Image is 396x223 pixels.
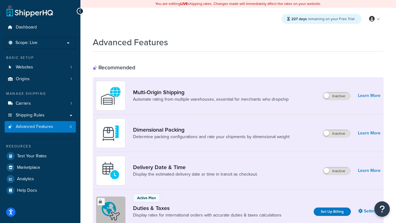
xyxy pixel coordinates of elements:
[71,101,72,106] span: 1
[5,144,76,149] div: Resources
[16,25,37,30] span: Dashboard
[5,73,76,85] a: Origins1
[17,154,47,159] span: Test Your Rates
[291,16,307,22] strong: 227 days
[133,126,290,133] a: Dimensional Packing
[5,98,76,109] li: Carriers
[323,130,350,137] label: Inactive
[5,162,76,173] a: Marketplace
[5,22,76,33] a: Dashboard
[180,1,188,7] b: LIVE
[374,201,390,217] button: Open Resource Center
[5,185,76,196] a: Help Docs
[323,167,350,175] label: Inactive
[137,195,156,201] p: Active Plan
[133,89,289,96] a: Multi-Origin Shipping
[17,177,34,182] span: Analytics
[5,98,76,109] a: Carriers1
[323,92,350,100] label: Inactive
[16,113,45,118] span: Shipping Rules
[5,121,76,133] li: Advanced Features
[358,91,381,100] a: Learn More
[358,166,381,175] a: Learn More
[5,173,76,185] a: Analytics
[16,124,53,129] span: Advanced Features
[133,205,282,212] a: Duties & Taxes
[70,124,72,129] span: 0
[16,101,31,106] span: Carriers
[71,77,72,82] span: 1
[5,55,76,60] div: Basic Setup
[16,77,30,82] span: Origins
[133,171,258,177] a: Display the estimated delivery date or time in transit as checkout.
[133,134,290,140] a: Determine packing configurations and rate your shipments by dimensional weight
[133,164,258,171] a: Delivery Date & Time
[314,208,351,216] a: Set Up Billing
[5,62,76,73] li: Websites
[100,160,122,181] img: gfkeb5ejjkALwAAAABJRU5ErkJggg==
[15,40,37,46] span: Scope: Live
[71,65,72,70] span: 1
[17,165,40,170] span: Marketplace
[5,110,76,121] a: Shipping Rules
[291,16,355,22] span: remaining on your Free Trial
[5,121,76,133] a: Advanced Features0
[358,129,381,138] a: Learn More
[133,96,289,103] a: Automate rating from multiple warehouses, essential for merchants who dropship
[100,85,122,107] img: WatD5o0RtDAAAAAElFTkSuQmCC
[5,62,76,73] a: Websites1
[5,151,76,162] a: Test Your Rates
[358,207,381,216] a: Settings
[93,64,135,71] div: Recommended
[93,36,168,48] h1: Advanced Features
[133,212,282,218] a: Display rates for international orders with accurate duties & taxes calculations
[16,65,33,70] span: Websites
[100,122,122,144] img: DTVBYsAAAAAASUVORK5CYII=
[5,91,76,96] div: Manage Shipping
[5,73,76,85] li: Origins
[17,188,37,193] span: Help Docs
